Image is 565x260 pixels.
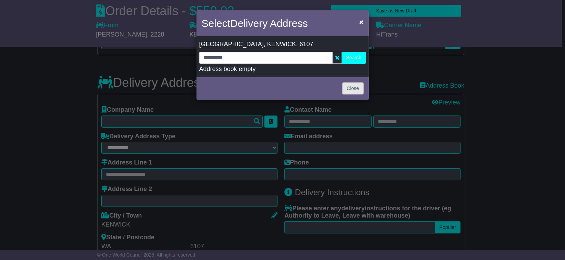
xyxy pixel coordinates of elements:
[342,52,366,64] button: Search
[202,16,308,31] h4: Select
[359,18,363,26] span: ×
[296,41,313,48] span: , 6107
[342,82,364,94] button: Close
[230,18,268,29] span: Delivery
[264,41,296,48] span: , KENWICK
[270,18,308,29] span: Address
[356,15,367,29] button: Close
[199,41,264,48] span: [GEOGRAPHIC_DATA]
[199,66,366,73] div: Address book empty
